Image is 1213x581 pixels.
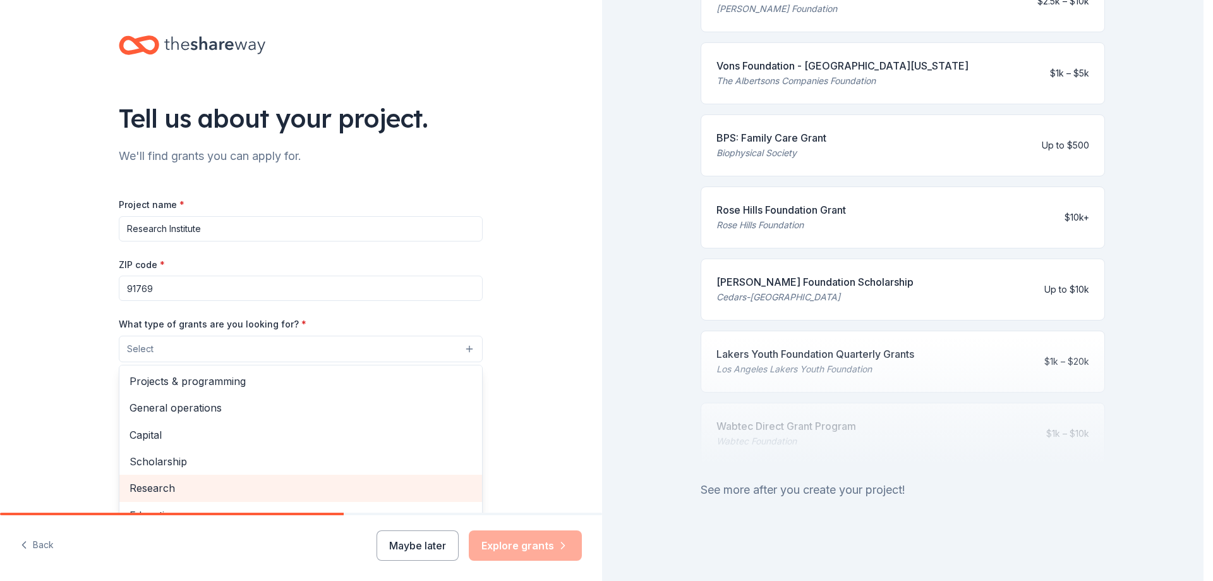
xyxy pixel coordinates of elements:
[130,400,472,416] span: General operations
[119,365,483,517] div: Select
[130,373,472,389] span: Projects & programming
[130,453,472,470] span: Scholarship
[130,427,472,443] span: Capital
[130,507,472,523] span: Education
[119,336,483,362] button: Select
[127,341,154,357] span: Select
[130,480,472,496] span: Research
